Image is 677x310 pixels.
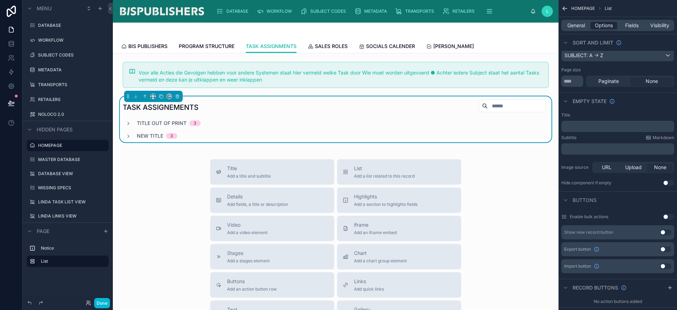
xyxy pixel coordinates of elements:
label: NOLOCO 2.0 [38,112,107,117]
label: Title [561,112,570,118]
span: HOMEPAGE [571,6,595,11]
span: SALES ROLES [315,43,348,50]
button: DetailsAdd fields, a title or description [210,187,334,213]
span: Upload [625,164,642,171]
label: METADATA [38,67,107,73]
div: SUBJECT: A -> Z [562,50,674,61]
div: Show new record button [564,229,613,235]
span: SUBJECT CODES [310,8,346,14]
span: Menu [37,5,51,12]
span: Visibility [650,22,669,29]
span: DATABASE [226,8,248,14]
label: DATABASE [38,23,107,28]
label: Image source [561,165,590,170]
span: List [605,6,612,11]
a: WORKFLOW [255,5,297,18]
span: Buttons [573,197,597,204]
a: Markdown [646,135,674,141]
span: [PERSON_NAME] [433,43,474,50]
span: Video [227,221,268,228]
a: METADATA [352,5,392,18]
div: scrollable content [211,4,530,19]
span: TRANSPORTS [405,8,434,14]
span: Title Out of Print [137,120,187,127]
span: Chart [354,250,407,257]
span: Add fields, a title or description [227,202,288,207]
span: Add an iframe embed [354,230,397,236]
a: MASTER DATABASE [38,157,107,162]
div: 3 [194,120,196,126]
a: DATABASE [214,5,253,18]
h1: TASK ASSIGNEMENTS [123,102,199,112]
span: Options [595,22,613,29]
div: scrollable content [561,143,674,155]
span: iframe [354,221,397,228]
button: TitleAdd a title and subtitle [210,159,334,185]
span: Add a chart group element [354,258,407,264]
span: Add a stages element [227,258,270,264]
span: WORKFLOW [267,8,292,14]
div: No action buttons added [559,296,677,307]
button: LinksAdd quick links [337,272,461,298]
span: Hidden pages [37,126,73,133]
a: PROGRAM STRUCTURE [179,40,234,54]
label: MISSING SPECS [38,185,107,191]
span: Record buttons [573,284,618,291]
label: TRANSPORTS [38,82,107,88]
span: Import button [564,263,591,269]
button: VideoAdd a video element [210,216,334,241]
span: None [654,164,666,171]
span: URL [602,164,611,171]
button: StagesAdd a stages element [210,244,334,269]
label: DATABASE VIEW [38,171,107,177]
a: TASK ASSIGNMENTS [246,40,297,53]
label: LINDA TASK LIST VIEW [38,199,107,205]
button: SUBJECT: A -> Z [561,49,674,61]
a: SOCIALS CALENDER [359,40,415,54]
label: Page size [561,67,581,73]
label: WORKFLOW [38,37,107,43]
button: ButtonsAdd an action button row [210,272,334,298]
div: scrollable content [23,239,113,274]
span: METADATA [364,8,387,14]
span: Buttons [227,278,277,285]
span: Export button [564,246,591,252]
button: ListAdd a list related to this record [337,159,461,185]
label: Subtitle [561,135,577,141]
span: Paginate [598,78,619,85]
span: Highlights [354,193,417,200]
span: Add a video element [227,230,268,236]
span: Add quick links [354,286,384,292]
label: LINDA LINKS VIEW [38,213,107,219]
span: New title [137,132,163,139]
label: RETAILERS [38,97,107,102]
span: RETAILERS [452,8,475,14]
span: General [567,22,585,29]
a: RETAILERS [440,5,480,18]
span: Add a list related to this record [354,173,415,179]
a: [PERSON_NAME] [426,40,474,54]
span: Markdown [653,135,674,141]
span: PROGRAM STRUCTURE [179,43,234,50]
span: Sort And Limit [573,39,613,46]
span: Page [37,228,49,235]
button: Done [94,298,110,308]
button: HighlightsAdd a section to highlights fields [337,187,461,213]
span: Empty state [573,98,606,105]
span: Add a section to highlights fields [354,202,417,207]
button: ChartAdd a chart group element [337,244,461,269]
span: Title [227,165,271,172]
span: BIS PUBLISHERS [128,43,167,50]
a: TRANSPORTS [393,5,439,18]
div: scrollable content [561,121,674,132]
label: Enable bulk actions [570,214,608,220]
span: Add a title and subtitle [227,173,271,179]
